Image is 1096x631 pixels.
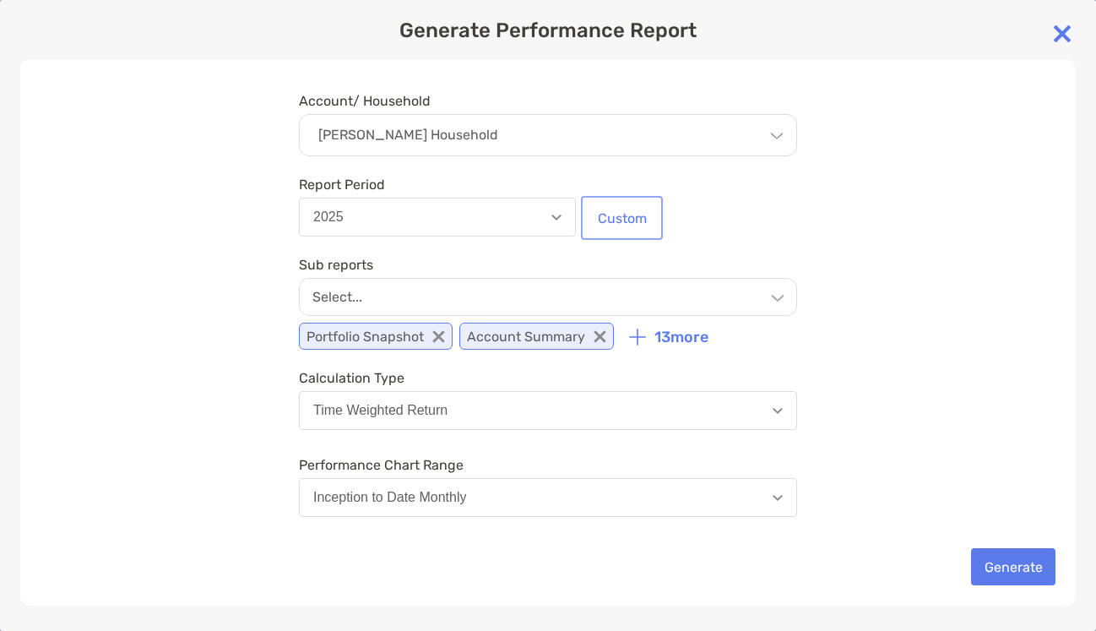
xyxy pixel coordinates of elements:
button: Time Weighted Return [299,391,797,430]
p: 13 more [654,329,708,346]
p: Account Summary [459,323,614,350]
img: icon plus [629,329,646,345]
div: Time Weighted Return [313,403,448,418]
button: Inception to Date Monthly [299,478,797,517]
img: Open dropdown arrow [551,215,562,220]
img: close modal icon [1045,17,1079,51]
span: Report Period [299,177,576,193]
label: Account/ Household [299,93,431,109]
span: Performance Chart Range [299,457,797,473]
div: 2025 [313,209,344,225]
span: Calculation Type [299,370,797,386]
img: Open dropdown arrow [773,408,783,414]
button: Custom [584,199,659,237]
p: Portfolio Snapshot [299,323,453,350]
button: 2025 [299,198,576,237]
p: Select... [312,289,362,305]
div: Inception to Date Monthly [313,490,466,505]
button: Generate [971,548,1055,585]
img: Open dropdown arrow [773,495,783,501]
label: Sub reports [299,257,373,273]
p: [PERSON_NAME] Household [318,128,498,143]
p: Generate Performance Report [20,20,1076,41]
